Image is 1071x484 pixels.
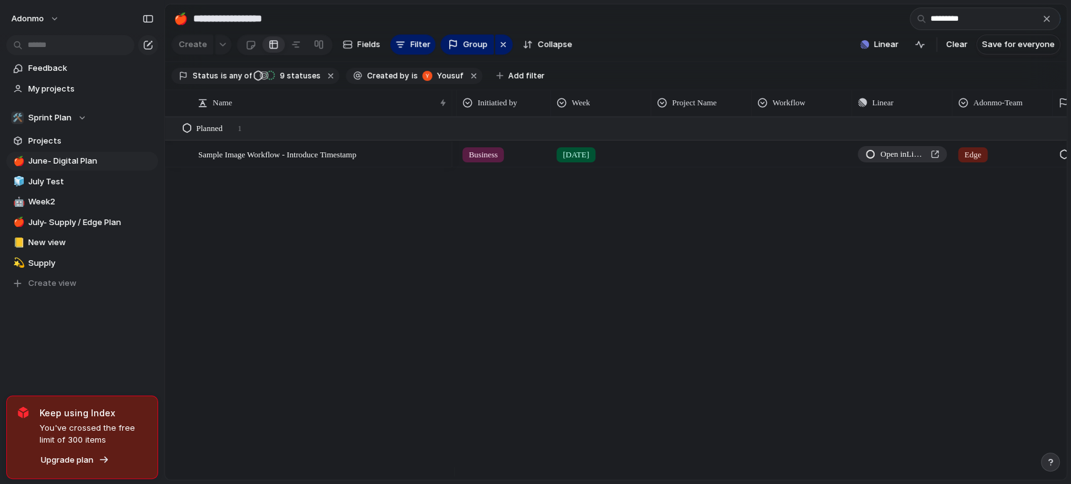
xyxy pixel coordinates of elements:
a: 🤖Week2 [6,192,158,211]
a: 📒New view [6,233,158,252]
span: Workflow [772,97,805,109]
span: Sprint Plan [28,112,72,124]
button: is [409,69,420,83]
button: Upgrade plan [37,451,113,469]
span: Business [469,149,498,161]
span: Sample Image Workflow - Introduce Timestamp [198,147,356,161]
div: 🍎 [13,215,22,229]
a: 🍎June- Digital Plan [6,152,158,171]
button: Fields [338,34,385,55]
span: Fields [358,38,380,51]
button: Group [440,34,494,55]
span: Created by [367,70,409,82]
span: [DATE] [563,149,589,161]
span: Planned [196,122,223,135]
div: 🤖 [13,195,22,209]
span: Linear [872,97,893,109]
span: Week [572,97,590,109]
button: 🤖 [11,196,24,208]
span: June- Digital Plan [28,155,154,167]
span: My projects [28,83,154,95]
span: Group [463,38,488,51]
button: 🍎 [171,9,191,29]
button: Clear [941,34,972,55]
a: 🍎July- Supply / Edge Plan [6,213,158,232]
a: Open inLinear [858,146,947,162]
span: Keep using Index [40,406,147,419]
a: Projects [6,132,158,150]
div: 💫 [13,256,22,270]
span: Adonmo-Team [973,97,1023,109]
span: Name [213,97,232,109]
a: My projects [6,80,158,98]
button: 🍎 [11,155,24,167]
span: Projects [28,135,154,147]
div: 📒 [13,236,22,250]
a: 🧊July Test [6,172,158,191]
span: is [412,70,418,82]
span: Add filter [508,70,545,82]
span: Supply [28,257,154,270]
a: Feedback [6,59,158,78]
button: 🍎 [11,216,24,229]
button: 🧊 [11,176,24,188]
button: isany of [218,69,254,83]
span: Feedback [28,62,154,75]
span: Collapse [538,38,572,51]
span: Edge [964,149,981,161]
span: Create view [28,277,77,290]
button: Yousuf [419,69,466,83]
button: Add filter [489,67,552,85]
button: Filter [390,34,435,55]
span: any of [227,70,252,82]
span: Week2 [28,196,154,208]
span: New view [28,236,154,249]
button: Save for everyone [976,34,1060,55]
span: Status [193,70,218,82]
span: Filter [410,38,430,51]
div: 🧊 [13,174,22,189]
span: 1 [238,122,242,135]
span: Clear [946,38,967,51]
span: Initiatied by [477,97,517,109]
div: 🍎 [13,154,22,169]
button: 💫 [11,257,24,270]
span: Linear [874,38,898,51]
span: Save for everyone [982,38,1055,51]
span: July- Supply / Edge Plan [28,216,154,229]
button: Collapse [518,34,577,55]
div: 🛠️ [11,112,24,124]
button: 9 statuses [253,69,323,83]
button: 📒 [11,236,24,249]
span: 9 [276,71,287,80]
span: Yousuf [437,70,464,82]
a: 💫Supply [6,254,158,273]
span: statuses [276,70,321,82]
span: Adonmo [11,13,44,25]
span: Open in Linear [880,148,925,160]
button: Adonmo [6,9,66,29]
button: 🛠️Sprint Plan [6,108,158,127]
span: is [221,70,227,82]
div: 🍎 [174,10,188,27]
span: You've crossed the free limit of 300 items [40,422,147,446]
span: July Test [28,176,154,188]
button: Linear [855,35,903,54]
span: Upgrade plan [41,454,93,466]
span: Project Name [672,97,717,109]
button: Create view [6,274,158,293]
